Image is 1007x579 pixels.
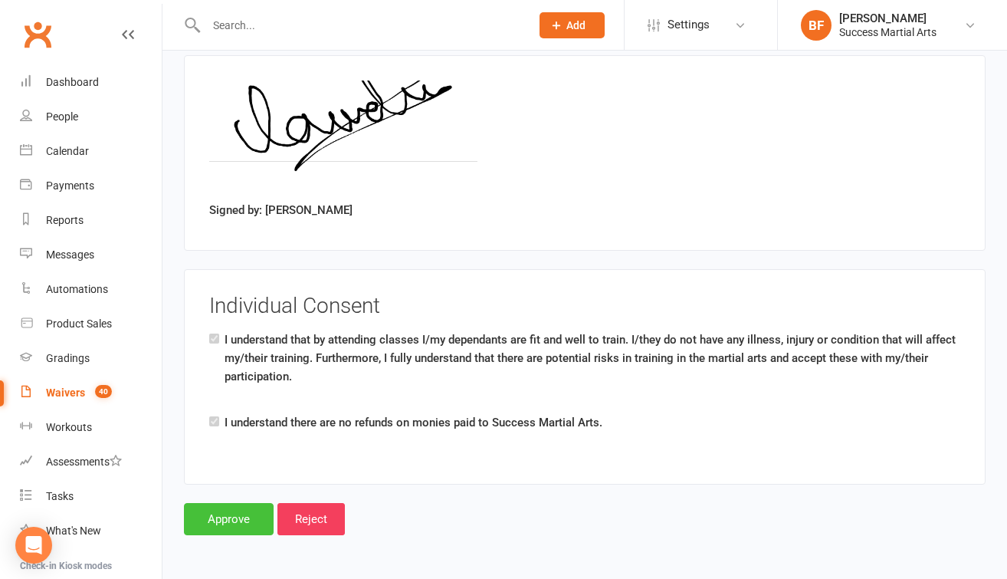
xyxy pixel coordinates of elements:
a: Product Sales [20,307,162,341]
div: Waivers [46,387,85,399]
span: Add [566,19,586,31]
a: What's New [20,514,162,548]
div: Calendar [46,145,89,157]
div: Success Martial Arts [839,25,936,39]
div: People [46,110,78,123]
div: Gradings [46,352,90,364]
a: Automations [20,272,162,307]
div: Assessments [46,456,122,468]
a: Calendar [20,134,162,169]
div: Product Sales [46,317,112,330]
span: Settings [668,8,710,42]
a: Messages [20,238,162,272]
div: Reports [46,214,84,226]
input: Search... [202,15,520,36]
span: 40 [95,385,112,398]
a: Dashboard [20,65,162,100]
a: Payments [20,169,162,203]
a: People [20,100,162,134]
div: What's New [46,525,101,537]
div: Payments [46,179,94,192]
div: Automations [46,283,108,295]
label: I understand that by attending classes I/my dependants are fit and well to train. I/they do not h... [225,331,960,386]
a: Workouts [20,410,162,445]
div: Open Intercom Messenger [15,527,52,564]
img: image1760434373.png [209,81,477,196]
a: Reports [20,203,162,238]
label: Signed by: [PERSON_NAME] [209,201,353,219]
div: BF [801,10,832,41]
h3: Individual Consent [209,294,960,318]
a: Waivers 40 [20,376,162,410]
input: Approve [184,503,274,535]
div: Tasks [46,490,74,502]
div: Workouts [46,421,92,433]
label: I understand there are no refunds on monies paid to Success Martial Arts. [225,413,602,432]
button: Add [540,12,605,38]
div: Dashboard [46,76,99,88]
a: Assessments [20,445,162,479]
a: Gradings [20,341,162,376]
div: Messages [46,248,94,261]
a: Clubworx [18,15,57,54]
div: [PERSON_NAME] [839,12,936,25]
a: Tasks [20,479,162,514]
input: Reject [277,503,345,535]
